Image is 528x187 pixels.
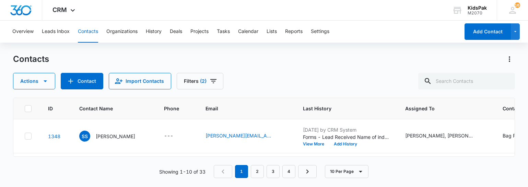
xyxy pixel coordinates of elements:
[303,105,379,112] span: Last History
[405,132,474,139] div: [PERSON_NAME], [PERSON_NAME]
[109,73,171,89] button: Import Contacts
[325,165,368,178] button: 10 Per Page
[206,105,277,112] span: Email
[79,131,90,142] span: SS
[13,73,55,89] button: Actions
[146,21,162,43] button: History
[515,2,520,8] div: notifications count
[405,132,486,140] div: Assigned To - Pat Johnson, Stan Seago - Select to Edit Field
[170,21,182,43] button: Deals
[177,73,223,89] button: Filters
[42,21,70,43] button: Leads Inbox
[235,165,248,178] em: 1
[267,21,277,43] button: Lists
[303,126,389,133] p: [DATE] by CRM System
[238,21,258,43] button: Calendar
[48,133,60,139] a: Navigate to contact details page for Stan Seago
[12,21,34,43] button: Overview
[61,73,103,89] button: Add Contact
[468,5,487,11] div: account name
[251,165,264,178] a: Page 2
[282,165,295,178] a: Page 4
[164,105,179,112] span: Phone
[329,142,362,146] button: Add History
[303,142,329,146] button: View More
[515,2,520,8] span: 167
[48,105,53,112] span: ID
[78,21,98,43] button: Contacts
[164,132,173,140] div: ---
[465,23,511,40] button: Add Contact
[405,105,476,112] span: Assigned To
[267,165,280,178] a: Page 3
[79,105,138,112] span: Contact Name
[164,132,186,140] div: Phone - - Select to Edit Field
[504,54,515,65] button: Actions
[303,133,389,141] p: Forms - Lead Received Name of individual submitting this request: [PERSON_NAME] Email: [PERSON_NA...
[79,131,148,142] div: Contact Name - Stan Seago - Select to Edit Field
[418,73,515,89] input: Search Contacts
[200,79,207,84] span: (2)
[159,168,206,175] p: Showing 1-10 of 33
[285,21,303,43] button: Reports
[106,21,138,43] button: Organizations
[298,165,317,178] a: Next Page
[214,165,317,178] nav: Pagination
[52,6,67,13] span: CRM
[190,21,209,43] button: Projects
[13,54,49,64] h1: Contacts
[468,11,487,15] div: account id
[206,132,286,140] div: Email - stan@kidspak.org - Select to Edit Field
[96,133,135,140] p: [PERSON_NAME]
[206,132,274,139] a: [PERSON_NAME][EMAIL_ADDRESS][DOMAIN_NAME]
[311,21,329,43] button: Settings
[217,21,230,43] button: Tasks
